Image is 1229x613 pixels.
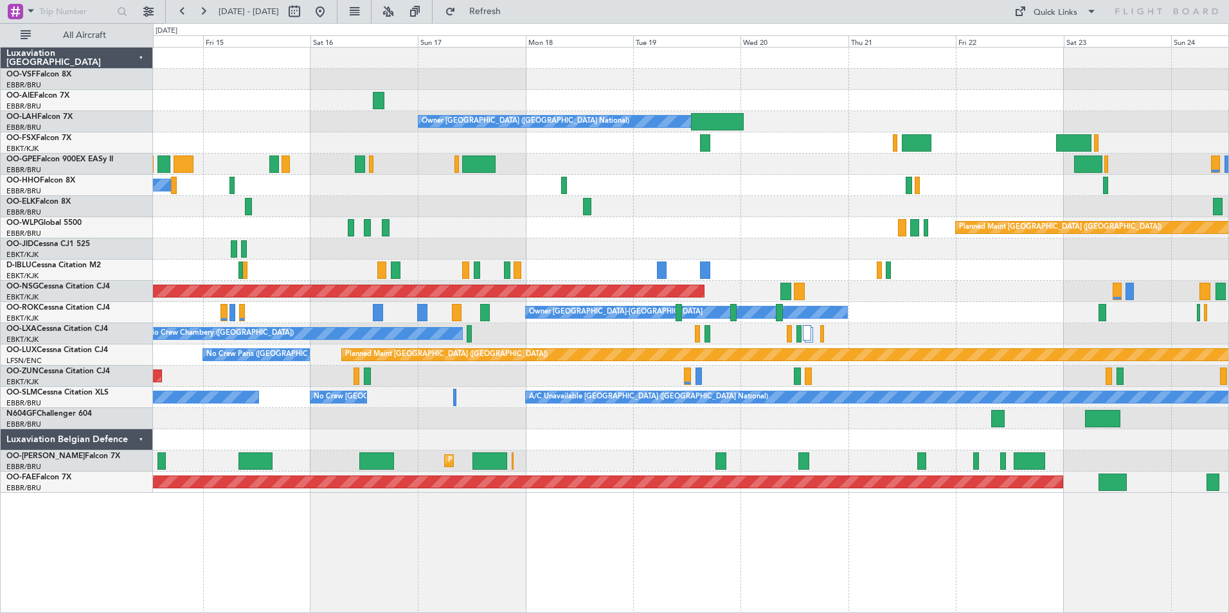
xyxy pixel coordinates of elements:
[6,420,41,429] a: EBBR/BRU
[156,26,177,37] div: [DATE]
[6,283,39,290] span: OO-NSG
[439,1,516,22] button: Refresh
[6,186,41,196] a: EBBR/BRU
[6,113,37,121] span: OO-LAH
[6,452,85,460] span: OO-[PERSON_NAME]
[6,335,39,344] a: EBKT/KJK
[6,398,41,408] a: EBBR/BRU
[458,7,512,16] span: Refresh
[529,387,768,407] div: A/C Unavailable [GEOGRAPHIC_DATA] ([GEOGRAPHIC_DATA] National)
[956,35,1063,47] div: Fri 22
[418,35,525,47] div: Sun 17
[33,31,136,40] span: All Aircraft
[6,219,82,227] a: OO-WLPGlobal 5500
[6,155,37,163] span: OO-GPE
[6,250,39,260] a: EBKT/KJK
[6,283,110,290] a: OO-NSGCessna Citation CJ4
[526,35,633,47] div: Mon 18
[6,304,39,312] span: OO-ROK
[203,35,310,47] div: Fri 15
[6,368,39,375] span: OO-ZUN
[6,304,110,312] a: OO-ROKCessna Citation CJ4
[1034,6,1077,19] div: Quick Links
[1064,35,1171,47] div: Sat 23
[6,325,37,333] span: OO-LXA
[6,71,36,78] span: OO-VSF
[6,346,108,354] a: OO-LUXCessna Citation CJ4
[219,6,279,17] span: [DATE] - [DATE]
[6,208,41,217] a: EBBR/BRU
[6,113,73,121] a: OO-LAHFalcon 7X
[6,410,37,418] span: N604GF
[6,144,39,154] a: EBKT/KJK
[6,92,69,100] a: OO-AIEFalcon 7X
[6,134,36,142] span: OO-FSX
[6,134,71,142] a: OO-FSXFalcon 7X
[6,325,108,333] a: OO-LXACessna Citation CJ4
[6,410,92,418] a: N604GFChallenger 604
[633,35,740,47] div: Tue 19
[6,483,41,493] a: EBBR/BRU
[6,356,42,366] a: LFSN/ENC
[148,324,294,343] div: No Crew Chambery ([GEOGRAPHIC_DATA])
[448,451,681,470] div: Planned Maint [GEOGRAPHIC_DATA] ([GEOGRAPHIC_DATA] National)
[6,474,36,481] span: OO-FAE
[6,292,39,302] a: EBKT/KJK
[314,387,529,407] div: No Crew [GEOGRAPHIC_DATA] ([GEOGRAPHIC_DATA] National)
[6,474,71,481] a: OO-FAEFalcon 7X
[6,229,41,238] a: EBBR/BRU
[6,389,109,396] a: OO-SLMCessna Citation XLS
[39,2,113,21] input: Trip Number
[6,155,113,163] a: OO-GPEFalcon 900EX EASy II
[6,177,40,184] span: OO-HHO
[6,462,41,472] a: EBBR/BRU
[345,345,548,364] div: Planned Maint [GEOGRAPHIC_DATA] ([GEOGRAPHIC_DATA])
[6,102,41,111] a: EBBR/BRU
[6,452,120,460] a: OO-[PERSON_NAME]Falcon 7X
[6,123,41,132] a: EBBR/BRU
[6,92,34,100] span: OO-AIE
[6,314,39,323] a: EBKT/KJK
[6,389,37,396] span: OO-SLM
[6,177,75,184] a: OO-HHOFalcon 8X
[6,377,39,387] a: EBKT/KJK
[14,25,139,46] button: All Aircraft
[6,219,38,227] span: OO-WLP
[6,240,33,248] span: OO-JID
[740,35,848,47] div: Wed 20
[1008,1,1103,22] button: Quick Links
[206,345,334,364] div: No Crew Paris ([GEOGRAPHIC_DATA])
[6,262,101,269] a: D-IBLUCessna Citation M2
[6,271,39,281] a: EBKT/KJK
[6,346,37,354] span: OO-LUX
[422,112,629,131] div: Owner [GEOGRAPHIC_DATA] ([GEOGRAPHIC_DATA] National)
[529,303,703,322] div: Owner [GEOGRAPHIC_DATA]-[GEOGRAPHIC_DATA]
[6,165,41,175] a: EBBR/BRU
[6,198,71,206] a: OO-ELKFalcon 8X
[6,80,41,90] a: EBBR/BRU
[959,218,1162,237] div: Planned Maint [GEOGRAPHIC_DATA] ([GEOGRAPHIC_DATA])
[6,240,90,248] a: OO-JIDCessna CJ1 525
[6,71,71,78] a: OO-VSFFalcon 8X
[6,198,35,206] span: OO-ELK
[6,368,110,375] a: OO-ZUNCessna Citation CJ4
[310,35,418,47] div: Sat 16
[6,262,31,269] span: D-IBLU
[848,35,956,47] div: Thu 21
